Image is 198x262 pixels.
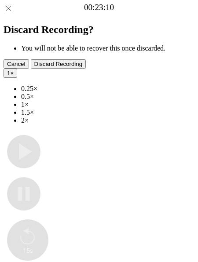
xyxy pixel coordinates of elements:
[21,44,194,52] li: You will not be able to recover this once discarded.
[21,93,194,101] li: 0.5×
[31,59,86,69] button: Discard Recording
[4,59,29,69] button: Cancel
[4,69,17,78] button: 1×
[84,3,114,12] a: 00:23:10
[21,109,194,116] li: 1.5×
[21,116,194,124] li: 2×
[7,70,10,76] span: 1
[4,24,194,36] h2: Discard Recording?
[21,101,194,109] li: 1×
[21,85,194,93] li: 0.25×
